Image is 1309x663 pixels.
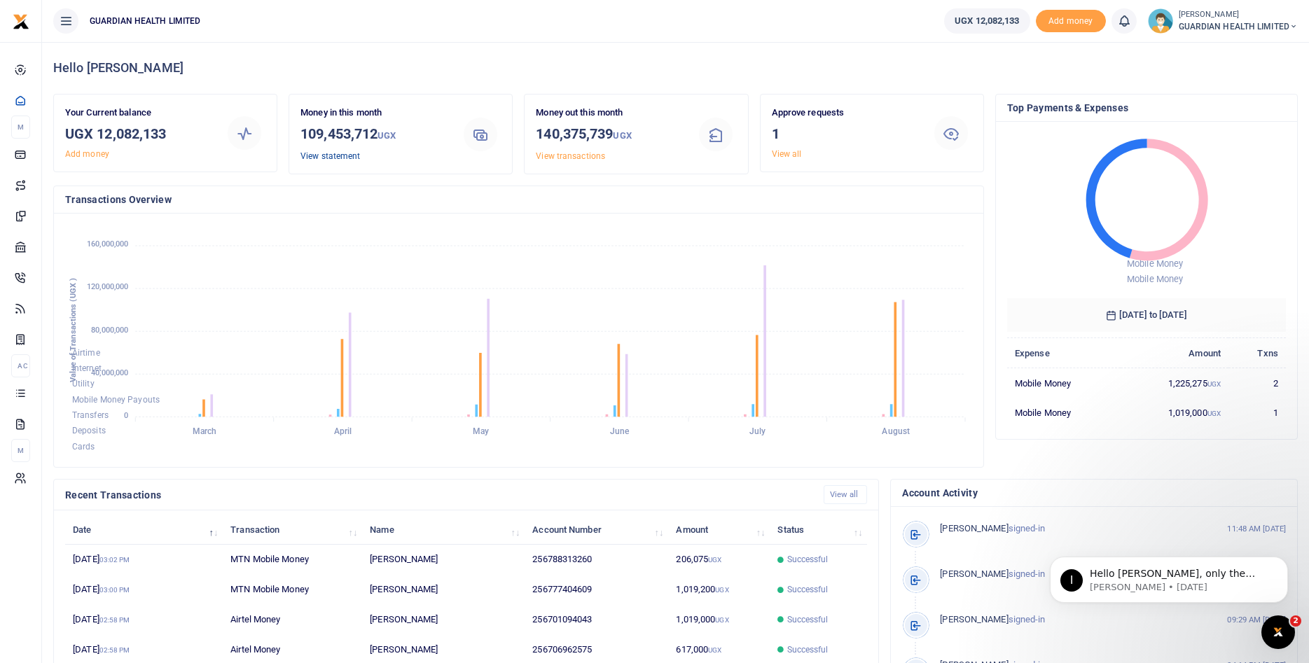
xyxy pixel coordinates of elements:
[668,575,770,605] td: 1,019,200
[87,240,128,249] tspan: 160,000,000
[1127,258,1183,269] span: Mobile Money
[1127,274,1183,284] span: Mobile Money
[668,515,770,545] th: Amount: activate to sort column ascending
[772,123,920,144] h3: 1
[65,123,213,144] h3: UGX 12,082,133
[362,605,525,635] td: [PERSON_NAME]
[99,556,130,564] small: 03:02 PM
[1207,410,1221,417] small: UGX
[362,545,525,575] td: [PERSON_NAME]
[65,106,213,120] p: Your Current balance
[72,410,109,420] span: Transfers
[613,130,631,141] small: UGX
[362,575,525,605] td: [PERSON_NAME]
[1228,368,1286,398] td: 2
[1036,10,1106,33] span: Add money
[1148,8,1298,34] a: profile-user [PERSON_NAME] GUARDIAN HEALTH LIMITED
[772,106,920,120] p: Approve requests
[65,515,223,545] th: Date: activate to sort column descending
[91,368,128,377] tspan: 40,000,000
[1036,10,1106,33] li: Toup your wallet
[668,605,770,635] td: 1,019,000
[53,60,1298,76] h4: Hello [PERSON_NAME]
[65,149,109,159] a: Add money
[525,575,668,605] td: 256777404609
[787,583,829,596] span: Successful
[72,426,106,436] span: Deposits
[1121,338,1228,368] th: Amount
[525,515,668,545] th: Account Number: activate to sort column ascending
[902,485,1286,501] h4: Account Activity
[11,354,30,377] li: Ac
[223,545,362,575] td: MTN Mobile Money
[99,586,130,594] small: 03:00 PM
[1007,398,1121,428] td: Mobile Money
[940,522,1199,536] p: signed-in
[1228,338,1286,368] th: Txns
[882,427,910,437] tspan: August
[1007,298,1286,332] h6: [DATE] to [DATE]
[1207,380,1221,388] small: UGX
[223,605,362,635] td: Airtel Money
[91,326,128,335] tspan: 80,000,000
[1261,615,1295,649] iframe: Intercom live chat
[65,575,223,605] td: [DATE]
[525,605,668,635] td: 256701094043
[99,646,130,654] small: 02:58 PM
[1228,398,1286,428] td: 1
[940,614,1008,624] span: [PERSON_NAME]
[944,8,1030,34] a: UGX 12,082,133
[300,123,448,146] h3: 109,453,712
[1121,398,1228,428] td: 1,019,000
[84,15,206,27] span: GUARDIAN HEALTH LIMITED
[193,427,217,437] tspan: March
[334,427,352,437] tspan: April
[940,567,1199,582] p: signed-in
[787,613,829,626] span: Successful
[749,427,766,437] tspan: July
[65,545,223,575] td: [DATE]
[1148,8,1173,34] img: profile-user
[824,485,868,504] a: View all
[72,348,100,358] span: Airtime
[362,515,525,545] th: Name: activate to sort column ascending
[715,616,728,624] small: UGX
[1029,527,1309,625] iframe: Intercom notifications message
[11,439,30,462] li: M
[955,14,1019,28] span: UGX 12,082,133
[940,613,1199,627] p: signed-in
[223,515,362,545] th: Transaction: activate to sort column ascending
[536,123,684,146] h3: 140,375,739
[1227,523,1286,535] small: 11:48 AM [DATE]
[300,151,360,161] a: View statement
[939,8,1035,34] li: Wallet ballance
[536,106,684,120] p: Money out this month
[223,575,362,605] td: MTN Mobile Money
[65,605,223,635] td: [DATE]
[1007,100,1286,116] h4: Top Payments & Expenses
[124,411,128,420] tspan: 0
[525,545,668,575] td: 256788313260
[770,515,867,545] th: Status: activate to sort column ascending
[940,568,1008,579] span: [PERSON_NAME]
[473,427,489,437] tspan: May
[13,15,29,26] a: logo-small logo-large logo-large
[708,556,721,564] small: UGX
[69,278,78,382] text: Value of Transactions (UGX )
[99,616,130,624] small: 02:58 PM
[610,427,630,437] tspan: June
[1007,338,1121,368] th: Expense
[715,586,728,594] small: UGX
[65,487,812,503] h4: Recent Transactions
[787,643,829,656] span: Successful
[378,130,396,141] small: UGX
[65,192,972,207] h4: Transactions Overview
[87,283,128,292] tspan: 120,000,000
[72,379,95,389] span: Utility
[668,545,770,575] td: 206,075
[72,363,102,373] span: Internet
[1007,368,1121,398] td: Mobile Money
[1179,20,1298,33] span: GUARDIAN HEALTH LIMITED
